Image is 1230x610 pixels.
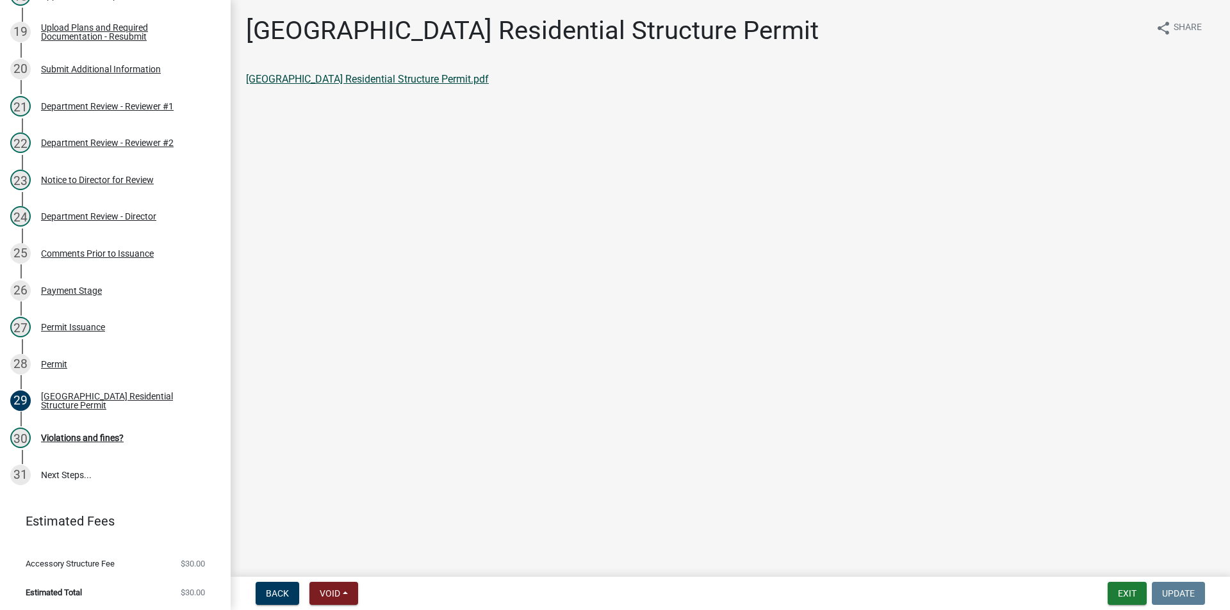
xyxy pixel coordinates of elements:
[256,582,299,605] button: Back
[1156,20,1171,36] i: share
[26,559,115,568] span: Accessory Structure Fee
[41,433,124,442] div: Violations and fines?
[41,212,156,221] div: Department Review - Director
[10,22,31,42] div: 19
[181,559,205,568] span: $30.00
[10,390,31,411] div: 29
[1145,15,1212,40] button: shareShare
[1152,582,1205,605] button: Update
[41,102,174,111] div: Department Review - Reviewer #1
[41,323,105,332] div: Permit Issuance
[10,96,31,116] div: 21
[246,15,819,46] h1: [GEOGRAPHIC_DATA] Residential Structure Permit
[181,588,205,597] span: $30.00
[10,317,31,337] div: 27
[41,249,154,258] div: Comments Prior to Issuance
[41,175,154,184] div: Notice to Director for Review
[10,206,31,227] div: 24
[41,286,102,295] div: Payment Stage
[266,588,289,598] span: Back
[41,65,161,74] div: Submit Additional Information
[10,59,31,79] div: 20
[41,138,174,147] div: Department Review - Reviewer #2
[41,23,210,41] div: Upload Plans and Required Documentation - Resubmit
[309,582,358,605] button: Void
[10,280,31,301] div: 26
[10,508,210,534] a: Estimated Fees
[10,243,31,264] div: 25
[1162,588,1195,598] span: Update
[41,392,210,410] div: [GEOGRAPHIC_DATA] Residential Structure Permit
[1174,20,1202,36] span: Share
[10,428,31,448] div: 30
[320,588,340,598] span: Void
[246,73,489,85] a: [GEOGRAPHIC_DATA] Residential Structure Permit.pdf
[10,132,31,153] div: 22
[10,170,31,190] div: 23
[10,354,31,374] div: 28
[1108,582,1147,605] button: Exit
[41,360,67,369] div: Permit
[10,465,31,485] div: 31
[26,588,82,597] span: Estimated Total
